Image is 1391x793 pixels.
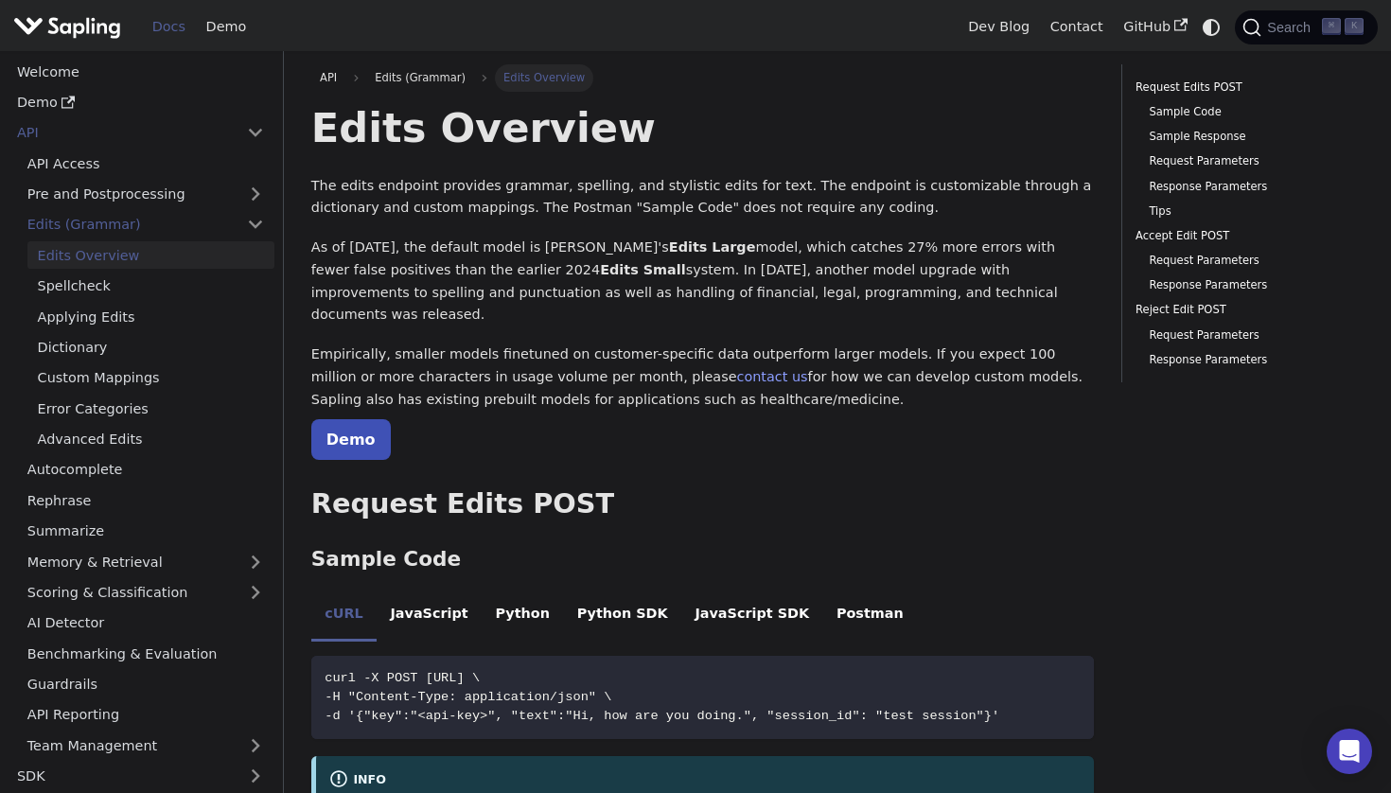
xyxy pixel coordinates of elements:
[17,518,274,545] a: Summarize
[958,12,1039,42] a: Dev Blog
[311,419,391,460] a: Demo
[17,150,274,177] a: API Access
[320,71,337,84] span: API
[311,237,1094,326] p: As of [DATE], the default model is [PERSON_NAME]'s model, which catches 27% more errors with fewe...
[1149,178,1349,196] a: Response Parameters
[1261,20,1322,35] span: Search
[311,590,377,643] li: cURL
[737,369,808,384] a: contact us
[1040,12,1114,42] a: Contact
[237,119,274,147] button: Collapse sidebar category 'API'
[142,12,196,42] a: Docs
[13,13,128,41] a: Sapling.ai
[495,64,594,91] span: Edits Overview
[1198,13,1225,41] button: Switch between dark and light mode (currently system mode)
[681,590,823,643] li: JavaScript SDK
[311,64,1094,91] nav: Breadcrumbs
[17,731,274,759] a: Team Management
[7,89,274,116] a: Demo
[27,241,274,269] a: Edits Overview
[823,590,918,643] li: Postman
[17,640,274,667] a: Benchmarking & Evaluation
[1149,152,1349,170] a: Request Parameters
[563,590,681,643] li: Python SDK
[17,671,274,698] a: Guardrails
[1149,351,1349,369] a: Response Parameters
[325,671,480,685] span: curl -X POST [URL] \
[600,262,685,277] strong: Edits Small
[27,364,274,392] a: Custom Mappings
[27,273,274,300] a: Spellcheck
[325,709,999,723] span: -d '{"key":"<api-key>", "text":"Hi, how are you doing.", "session_id": "test session"}'
[1345,18,1364,35] kbd: K
[311,547,1094,573] h3: Sample Code
[366,64,474,91] span: Edits (Grammar)
[377,590,482,643] li: JavaScript
[27,334,274,361] a: Dictionary
[17,548,274,575] a: Memory & Retrieval
[1149,103,1349,121] a: Sample Code
[311,64,346,91] a: API
[17,486,274,514] a: Rephrase
[1149,326,1349,344] a: Request Parameters
[17,701,274,729] a: API Reporting
[1322,18,1341,35] kbd: ⌘
[27,426,274,453] a: Advanced Edits
[17,211,274,238] a: Edits (Grammar)
[311,344,1094,411] p: Empirically, smaller models finetuned on customer-specific data outperform larger models. If you ...
[1136,301,1357,319] a: Reject Edit POST
[27,395,274,422] a: Error Categories
[669,239,756,255] strong: Edits Large
[237,763,274,790] button: Expand sidebar category 'SDK'
[329,769,1080,792] div: info
[1113,12,1197,42] a: GitHub
[1149,128,1349,146] a: Sample Response
[1327,729,1372,774] div: Open Intercom Messenger
[311,487,1094,521] h2: Request Edits POST
[311,175,1094,220] p: The edits endpoint provides grammar, spelling, and stylistic edits for text. The endpoint is cust...
[325,690,611,704] span: -H "Content-Type: application/json" \
[7,58,274,85] a: Welcome
[196,12,256,42] a: Demo
[17,456,274,484] a: Autocomplete
[7,119,237,147] a: API
[17,579,274,607] a: Scoring & Classification
[1149,276,1349,294] a: Response Parameters
[17,181,274,208] a: Pre and Postprocessing
[1149,252,1349,270] a: Request Parameters
[1136,79,1357,97] a: Request Edits POST
[311,102,1094,153] h1: Edits Overview
[13,13,121,41] img: Sapling.ai
[17,609,274,637] a: AI Detector
[27,303,274,330] a: Applying Edits
[1149,203,1349,220] a: Tips
[7,763,237,790] a: SDK
[1136,227,1357,245] a: Accept Edit POST
[1235,10,1377,44] button: Search (Command+K)
[482,590,563,643] li: Python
